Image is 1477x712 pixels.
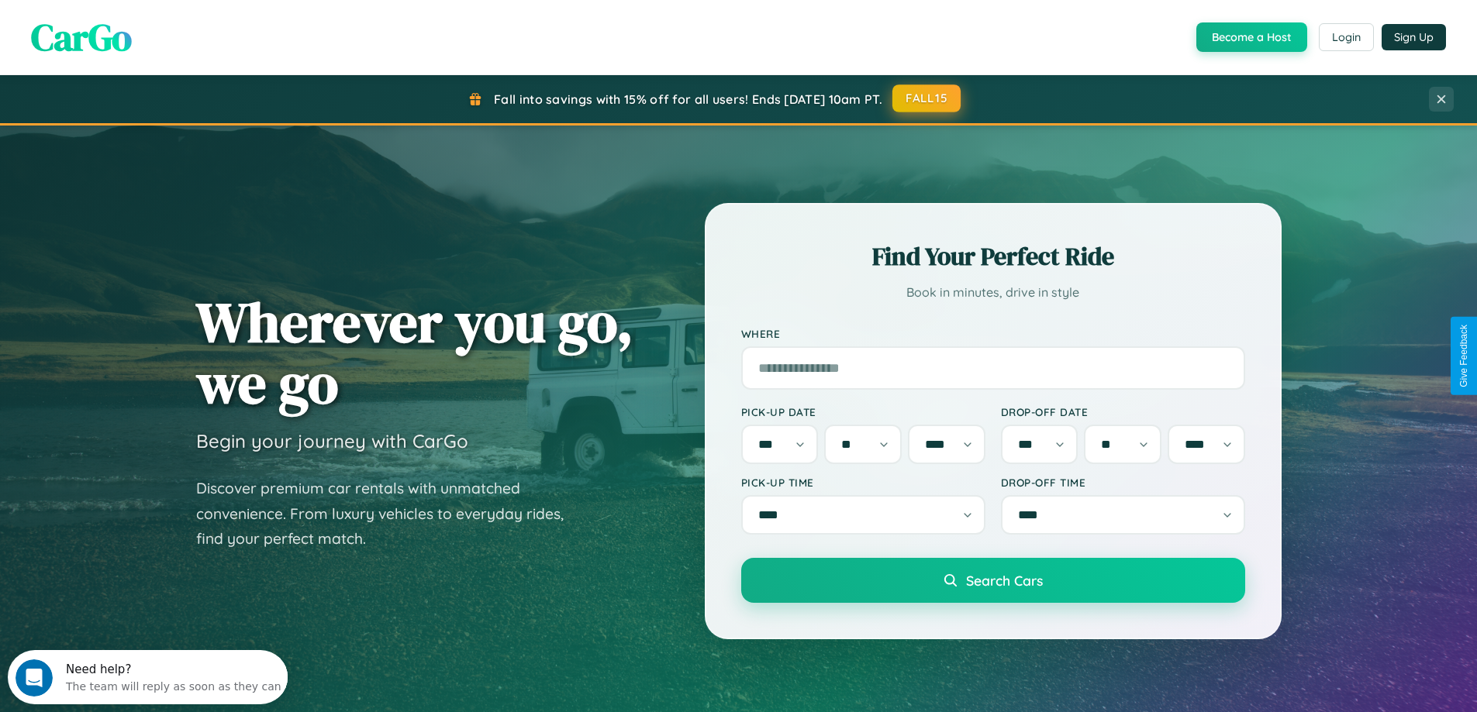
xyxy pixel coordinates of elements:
[741,405,985,418] label: Pick-up Date
[1001,405,1245,418] label: Drop-off Date
[741,327,1245,340] label: Where
[966,572,1043,589] span: Search Cars
[31,12,132,63] span: CarGo
[741,558,1245,603] button: Search Cars
[741,281,1245,304] p: Book in minutes, drive in style
[741,239,1245,273] h2: Find Your Perfect Ride
[8,650,288,704] iframe: Intercom live chat discovery launcher
[1458,325,1469,387] div: Give Feedback
[1196,22,1307,52] button: Become a Host
[196,476,584,552] p: Discover premium car rentals with unmatched convenience. From luxury vehicles to everyday rides, ...
[6,6,288,49] div: Open Intercom Messenger
[892,84,961,112] button: FALL15
[1319,23,1374,51] button: Login
[58,26,274,42] div: The team will reply as soon as they can
[1382,24,1446,50] button: Sign Up
[494,91,882,107] span: Fall into savings with 15% off for all users! Ends [DATE] 10am PT.
[16,659,53,697] iframe: Intercom live chat
[196,291,633,414] h1: Wherever you go, we go
[1001,476,1245,489] label: Drop-off Time
[196,429,468,452] h3: Begin your journey with CarGo
[58,13,274,26] div: Need help?
[741,476,985,489] label: Pick-up Time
